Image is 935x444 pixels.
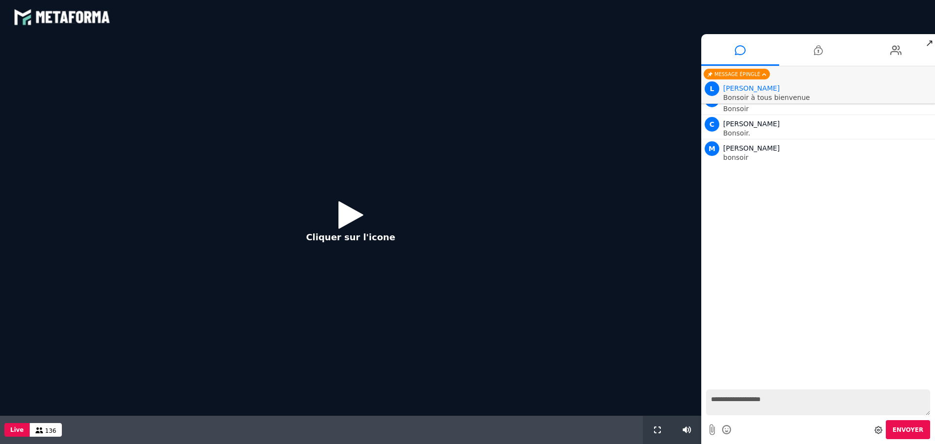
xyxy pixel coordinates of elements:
span: M [705,141,719,156]
span: Animateur [723,84,780,92]
p: Bonsoir à tous bienvenue [723,94,933,101]
button: Envoyer [886,420,930,439]
span: ↗ [924,34,935,52]
button: Live [4,423,30,437]
p: Cliquer sur l'icone [306,231,395,244]
p: Bonsoir [723,105,933,112]
span: L [705,81,719,96]
span: 136 [45,427,56,434]
p: Bonsoir. [723,130,933,136]
span: Envoyer [893,426,923,433]
div: Message épinglé [704,69,770,79]
button: Cliquer sur l'icone [296,193,405,256]
span: C [705,117,719,132]
span: [PERSON_NAME] [723,144,780,152]
p: bonsoir [723,154,933,161]
span: [PERSON_NAME] [723,120,780,128]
